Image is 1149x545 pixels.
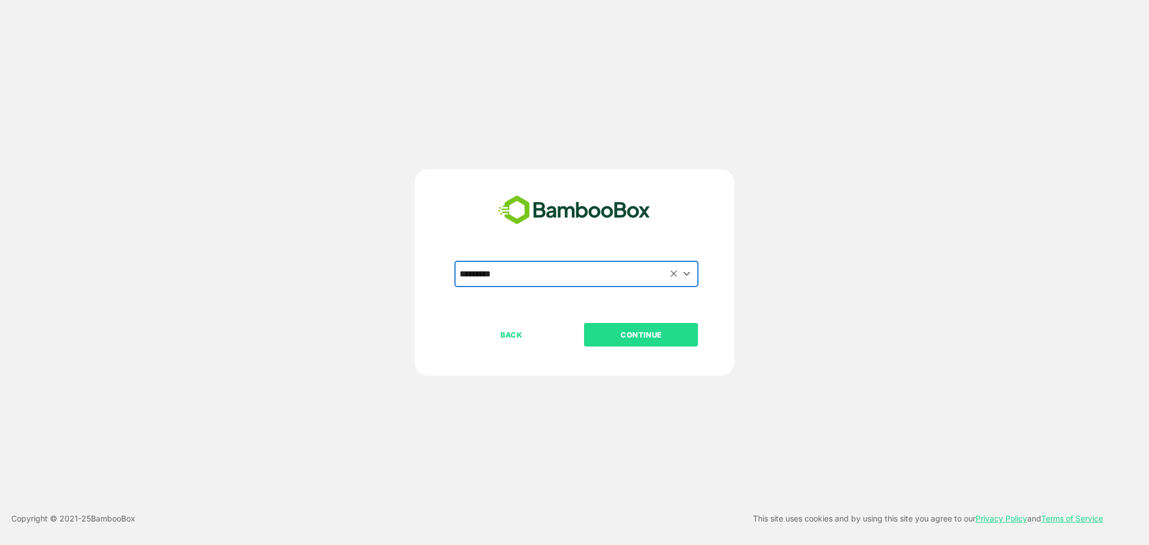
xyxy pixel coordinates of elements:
button: CONTINUE [584,323,698,347]
p: Copyright © 2021- 25 BambooBox [11,512,135,525]
button: Clear [668,267,681,280]
p: This site uses cookies and by using this site you agree to our and [753,512,1103,525]
button: BACK [454,323,568,347]
p: BACK [456,329,568,341]
button: Open [679,266,695,281]
a: Terms of Service [1041,514,1103,523]
p: CONTINUE [585,329,697,341]
img: bamboobox [492,192,656,229]
a: Privacy Policy [976,514,1027,523]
